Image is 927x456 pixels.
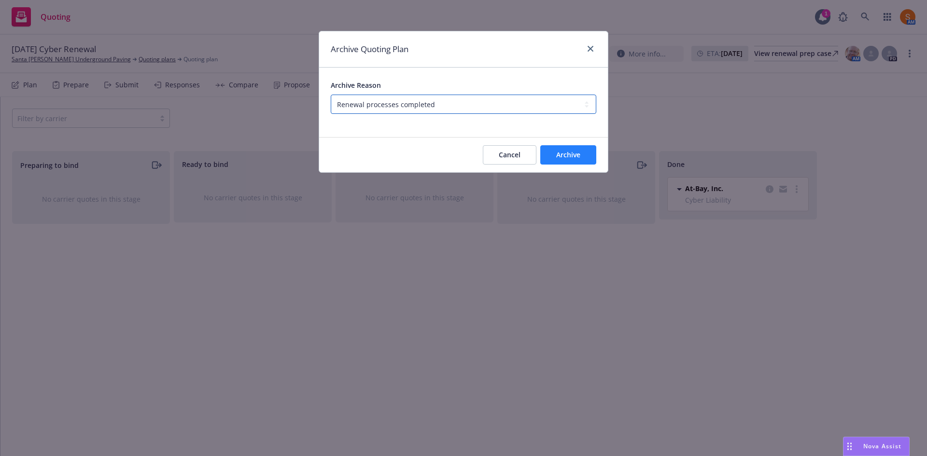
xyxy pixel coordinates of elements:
span: Archive Reason [331,81,381,90]
h1: Archive Quoting Plan [331,43,408,55]
span: Nova Assist [863,442,901,450]
span: Cancel [499,150,520,159]
button: Archive [540,145,596,165]
div: Drag to move [843,437,856,456]
button: Cancel [483,145,536,165]
button: Nova Assist [843,437,910,456]
span: Archive [556,150,580,159]
a: close [585,43,596,55]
